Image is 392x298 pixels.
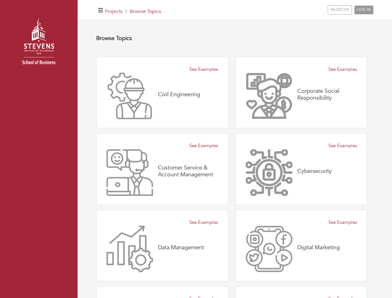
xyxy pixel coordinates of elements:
h4: Digital Marketing [297,244,340,251]
a: See Examples [328,66,357,73]
a: See Examples [328,142,357,149]
a: See Examples [189,219,218,226]
img: stevens_logo.png [6,11,71,76]
h4: Browse Topics [96,35,367,42]
h4: Civil Engineering [158,91,200,98]
a: LOG IN [354,6,373,14]
h4: Customer Service & Account Management [158,165,218,178]
a: See Examples [189,142,218,149]
a: See Examples [328,219,357,226]
a: Browse Topics [130,8,161,15]
a: Projects [105,8,122,15]
a: See Examples [189,66,218,73]
h4: Data Management [158,244,204,251]
h4: Cybersecurity [297,168,332,175]
a: REGISTER [328,5,352,15]
h4: Corporate Social Responsibility [297,88,357,101]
